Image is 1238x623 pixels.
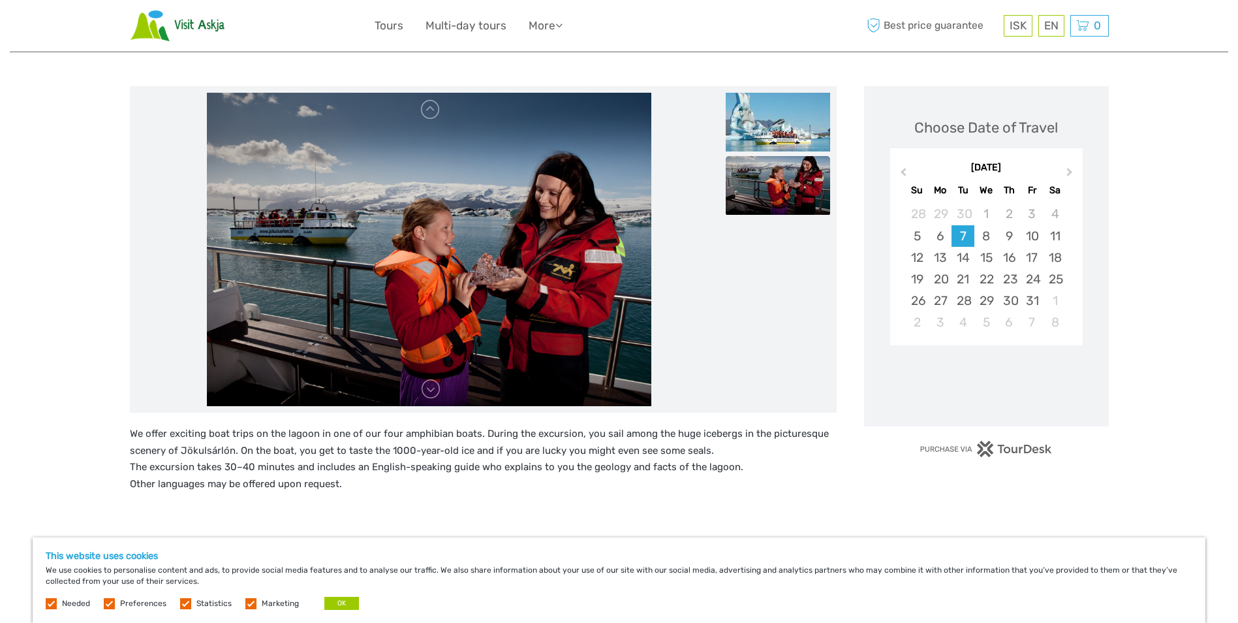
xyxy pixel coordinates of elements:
[33,537,1205,623] div: We use cookies to personalise content and ads, to provide social media features and to analyse ou...
[906,268,929,290] div: Choose Sunday, October 19th, 2025
[974,182,997,199] div: We
[196,598,232,609] label: Statistics
[974,225,997,247] div: Choose Wednesday, October 8th, 2025
[920,441,1052,457] img: PurchaseViaTourDesk.png
[529,16,563,35] a: More
[929,225,952,247] div: Choose Monday, October 6th, 2025
[974,247,997,268] div: Choose Wednesday, October 15th, 2025
[929,247,952,268] div: Choose Monday, October 13th, 2025
[906,290,929,311] div: Choose Sunday, October 26th, 2025
[1044,290,1066,311] div: Choose Saturday, November 1st, 2025
[890,161,1083,175] div: [DATE]
[1044,247,1066,268] div: Choose Saturday, October 18th, 2025
[906,247,929,268] div: Choose Sunday, October 12th, 2025
[207,93,651,406] img: 8d24a25143e54e28a6154e819ae0ec43_main_slider.jpg
[1038,15,1064,37] div: EN
[998,182,1021,199] div: Th
[1044,203,1066,225] div: Not available Saturday, October 4th, 2025
[1021,290,1044,311] div: Choose Friday, October 31st, 2025
[998,290,1021,311] div: Choose Thursday, October 30th, 2025
[998,225,1021,247] div: Choose Thursday, October 9th, 2025
[62,598,90,609] label: Needed
[324,597,359,610] button: OK
[998,203,1021,225] div: Not available Thursday, October 2nd, 2025
[1021,311,1044,333] div: Choose Friday, November 7th, 2025
[1010,19,1027,32] span: ISK
[1092,19,1103,32] span: 0
[1021,247,1044,268] div: Choose Friday, October 17th, 2025
[929,311,952,333] div: Choose Monday, November 3rd, 2025
[1060,165,1081,185] button: Next Month
[1044,311,1066,333] div: Choose Saturday, November 8th, 2025
[726,156,830,215] img: 8d24a25143e54e28a6154e819ae0ec43_slider_thumbnail.jpg
[18,23,147,33] p: We're away right now. Please check back later!
[726,93,830,152] img: 7847e73af99d43878cea5bcaa9fd65fb_slider_thumbnail.jpg
[952,247,974,268] div: Choose Tuesday, October 14th, 2025
[1044,182,1066,199] div: Sa
[150,20,166,36] button: Open LiveChat chat widget
[974,268,997,290] div: Choose Wednesday, October 22nd, 2025
[952,225,974,247] div: Choose Tuesday, October 7th, 2025
[46,551,1192,562] h5: This website uses cookies
[906,182,929,199] div: Su
[375,16,403,35] a: Tours
[120,598,166,609] label: Preferences
[929,268,952,290] div: Choose Monday, October 20th, 2025
[974,203,997,225] div: Not available Wednesday, October 1st, 2025
[952,203,974,225] div: Choose Tuesday, September 30th, 2025
[998,268,1021,290] div: Choose Thursday, October 23rd, 2025
[998,247,1021,268] div: Choose Thursday, October 16th, 2025
[952,290,974,311] div: Choose Tuesday, October 28th, 2025
[974,311,997,333] div: Choose Wednesday, November 5th, 2025
[906,311,929,333] div: Choose Sunday, November 2nd, 2025
[906,203,929,225] div: Choose Sunday, September 28th, 2025
[952,311,974,333] div: Choose Tuesday, November 4th, 2025
[1021,182,1044,199] div: Fr
[929,182,952,199] div: Mo
[262,598,299,609] label: Marketing
[894,203,1078,333] div: month 2025-10
[1021,203,1044,225] div: Not available Friday, October 3rd, 2025
[864,15,1000,37] span: Best price guarantee
[952,268,974,290] div: Choose Tuesday, October 21st, 2025
[929,290,952,311] div: Choose Monday, October 27th, 2025
[906,225,929,247] div: Choose Sunday, October 5th, 2025
[1044,268,1066,290] div: Choose Saturday, October 25th, 2025
[982,379,991,388] div: Loading...
[891,165,912,185] button: Previous Month
[1044,225,1066,247] div: Choose Saturday, October 11th, 2025
[1021,225,1044,247] div: Choose Friday, October 10th, 2025
[998,311,1021,333] div: Choose Thursday, November 6th, 2025
[426,16,506,35] a: Multi-day tours
[952,182,974,199] div: Tu
[1021,268,1044,290] div: Choose Friday, October 24th, 2025
[130,10,225,42] img: Scandinavian Travel
[929,203,952,225] div: Choose Monday, September 29th, 2025
[974,290,997,311] div: Choose Wednesday, October 29th, 2025
[130,426,837,492] p: We offer exciting boat trips on the lagoon in one of our four amphibian boats. During the excursi...
[914,118,1058,138] div: Choose Date of Travel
